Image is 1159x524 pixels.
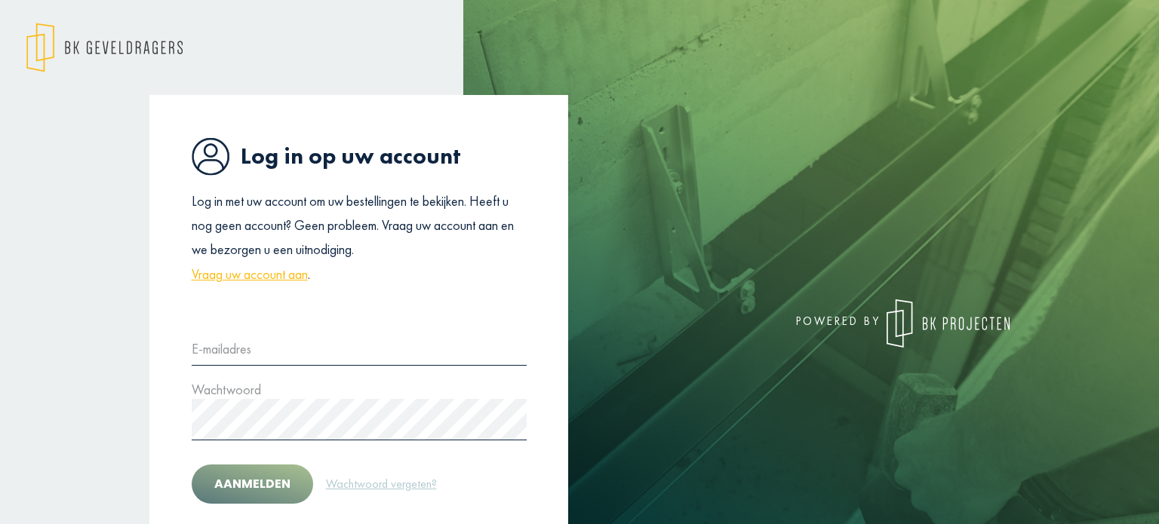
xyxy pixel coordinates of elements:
a: Wachtwoord vergeten? [325,474,438,494]
img: icon [192,137,229,176]
a: Vraag uw account aan [192,262,308,287]
h1: Log in op uw account [192,137,527,176]
img: logo [26,23,183,72]
div: powered by [591,299,1010,348]
button: Aanmelden [192,464,313,504]
p: Log in met uw account om uw bestellingen te bekijken. Heeft u nog geen account? Geen probleem. Vr... [192,189,527,287]
label: Wachtwoord [192,378,261,402]
img: logo [887,299,1010,348]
